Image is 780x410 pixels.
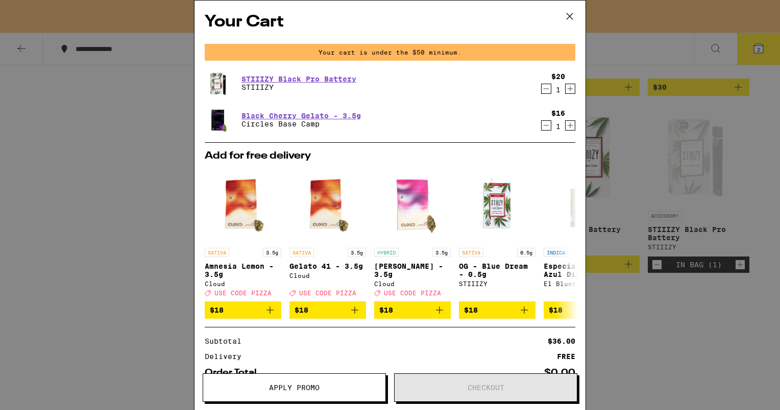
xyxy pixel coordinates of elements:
[459,166,535,301] a: Open page for OG - Blue Dream - 0.5g from STIIIZY
[241,112,361,120] a: Black Cherry Gelato - 3.5g
[384,290,441,296] span: USE CODE PIZZA
[379,306,393,314] span: $18
[269,384,320,391] span: Apply Promo
[459,301,535,319] button: Add to bag
[557,353,575,360] div: FREE
[374,166,451,301] a: Open page for Mochi Gelato - 3.5g from Cloud
[205,69,233,97] img: STIIIZY - STIIIZY Black Pro Battery
[459,280,535,287] div: STIIIZY
[205,262,281,278] p: Amnesia Lemon - 3.5g
[299,290,356,296] span: USE CODE PIZZA
[544,368,575,377] div: $0.00
[374,166,451,243] img: Cloud - Mochi Gelato - 3.5g
[544,248,568,257] p: INDICA
[205,368,264,377] div: Order Total
[295,306,308,314] span: $18
[551,86,565,94] div: 1
[210,306,224,314] span: $18
[544,280,620,287] div: El Blunto
[289,166,366,243] img: Cloud - Gelato 41 - 3.5g
[241,75,356,83] a: STIIIZY Black Pro Battery
[541,120,551,131] button: Decrement
[214,290,272,296] span: USE CODE PIZZA
[551,72,565,81] div: $20
[565,84,575,94] button: Increment
[374,248,399,257] p: HYBRID
[205,11,575,34] h2: Your Cart
[348,248,366,257] p: 3.5g
[544,166,620,301] a: Open page for Especial Silver: Azul Diamond Infused Blunt - 1.65g from El Blunto
[432,248,451,257] p: 3.5g
[459,166,535,243] img: STIIIZY - OG - Blue Dream - 0.5g
[241,83,356,91] p: STIIIZY
[544,166,620,243] img: El Blunto - Especial Silver: Azul Diamond Infused Blunt - 1.65g
[205,151,575,161] h2: Add for free delivery
[203,373,386,402] button: Apply Promo
[548,338,575,345] div: $36.00
[374,262,451,278] p: [PERSON_NAME] - 3.5g
[205,353,249,360] div: Delivery
[541,84,551,94] button: Decrement
[289,166,366,301] a: Open page for Gelato 41 - 3.5g from Cloud
[289,301,366,319] button: Add to bag
[464,306,478,314] span: $18
[374,280,451,287] div: Cloud
[289,248,314,257] p: SATIVA
[289,272,366,279] div: Cloud
[241,120,361,128] p: Circles Base Camp
[394,373,577,402] button: Checkout
[459,262,535,278] p: OG - Blue Dream - 0.5g
[468,384,504,391] span: Checkout
[205,44,575,61] div: Your cart is under the $50 minimum.
[263,248,281,257] p: 3.5g
[205,338,249,345] div: Subtotal
[205,280,281,287] div: Cloud
[544,301,620,319] button: Add to bag
[205,106,233,134] img: Circles Base Camp - Black Cherry Gelato - 3.5g
[551,109,565,117] div: $16
[205,166,281,301] a: Open page for Amnesia Lemon - 3.5g from Cloud
[289,262,366,270] p: Gelato 41 - 3.5g
[551,122,565,131] div: 1
[205,301,281,319] button: Add to bag
[517,248,535,257] p: 0.5g
[549,306,563,314] span: $18
[205,166,281,243] img: Cloud - Amnesia Lemon - 3.5g
[544,262,620,278] p: Especial Silver: Azul Diamond Infused Blunt - 1.65g
[565,120,575,131] button: Increment
[459,248,483,257] p: SATIVA
[374,301,451,319] button: Add to bag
